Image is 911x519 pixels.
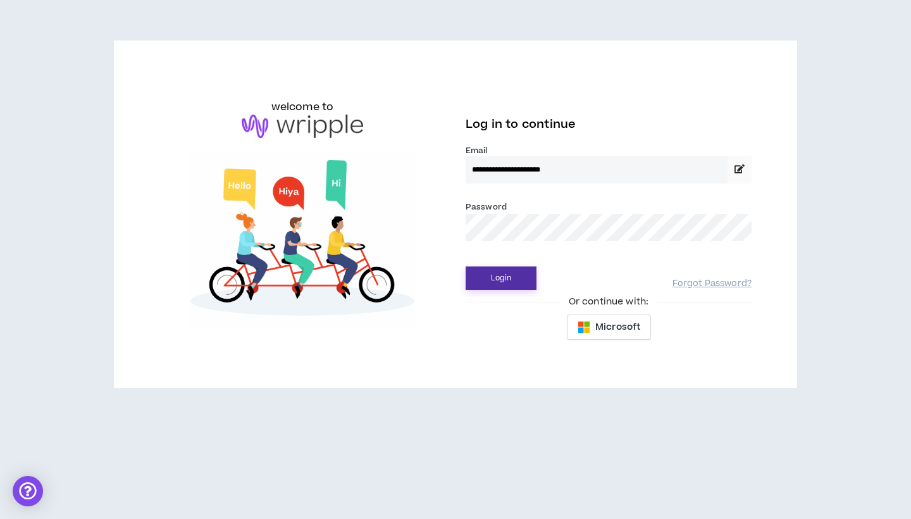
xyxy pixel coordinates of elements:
button: Microsoft [567,315,651,340]
img: logo-brand.png [242,115,363,139]
a: Forgot Password? [672,278,752,290]
h6: welcome to [271,99,334,115]
span: Microsoft [595,320,640,334]
img: Welcome to Wripple [159,151,445,329]
span: Or continue with: [560,295,657,309]
label: Password [466,201,507,213]
button: Login [466,266,536,290]
span: Log in to continue [466,116,576,132]
div: Open Intercom Messenger [13,476,43,506]
label: Email [466,145,752,156]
